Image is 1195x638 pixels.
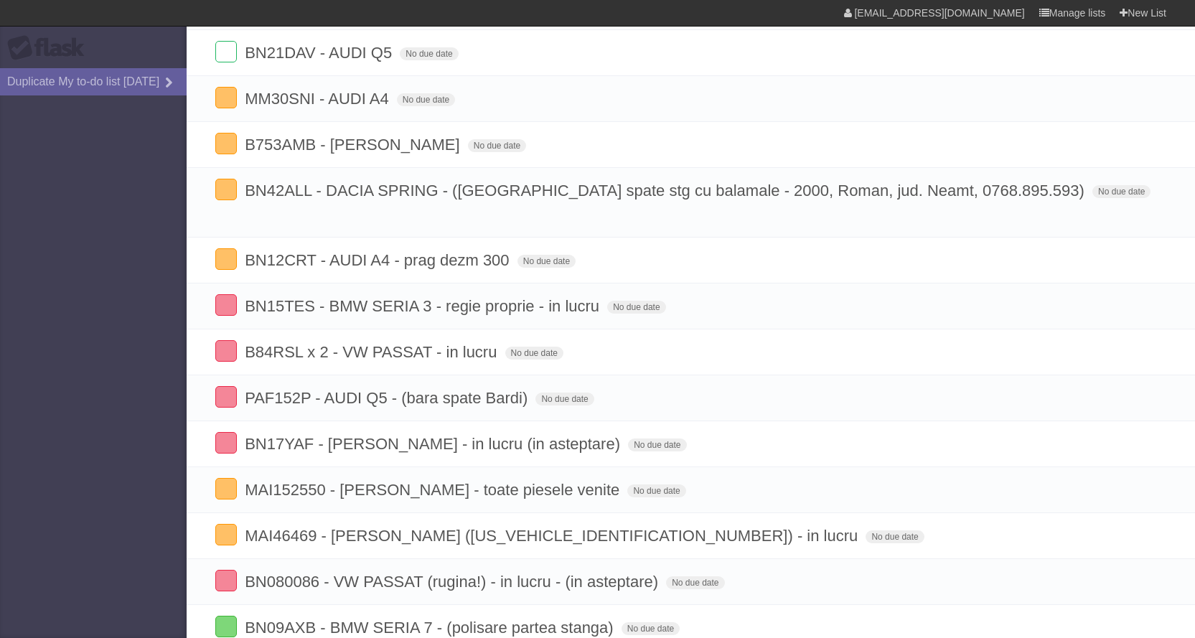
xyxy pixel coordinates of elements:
span: B84RSL x 2 - VW PASSAT - in lucru [245,343,500,361]
span: No due date [622,622,680,635]
span: No due date [607,301,665,314]
span: BN15TES - BMW SERIA 3 - regie proprie - in lucru [245,297,603,315]
span: PAF152P - AUDI Q5 - (bara spate Bardi) [245,389,531,407]
label: Done [215,616,237,637]
span: No due date [505,347,563,360]
span: B753AMB - [PERSON_NAME] [245,136,464,154]
span: No due date [866,530,924,543]
label: Done [215,294,237,316]
span: MAI152550 - [PERSON_NAME] - toate piesele venite [245,481,623,499]
div: Flask [7,35,93,61]
label: Done [215,386,237,408]
label: Done [215,133,237,154]
label: Done [215,524,237,545]
span: BN42ALL - DACIA SPRING - ([GEOGRAPHIC_DATA] spate stg cu balamale - 2000, Roman, jud. Neamt, 0768... [245,182,1088,200]
label: Done [215,87,237,108]
span: No due date [628,438,686,451]
label: Done [215,179,237,200]
label: Done [215,570,237,591]
span: MAI46469 - [PERSON_NAME] ([US_VEHICLE_IDENTIFICATION_NUMBER]) - in lucru [245,527,861,545]
label: Done [215,432,237,454]
span: No due date [1092,185,1151,198]
span: No due date [397,93,455,106]
span: No due date [517,255,576,268]
span: No due date [666,576,724,589]
span: MM30SNI - AUDI A4 [245,90,393,108]
span: BN21DAV - AUDI Q5 [245,44,395,62]
label: Done [215,340,237,362]
span: No due date [400,47,458,60]
label: Done [215,478,237,499]
span: BN17YAF - [PERSON_NAME] - in lucru (in asteptare) [245,435,624,453]
span: BN080086 - VW PASSAT (rugina!) - in lucru - (in asteptare) [245,573,662,591]
span: No due date [627,484,685,497]
span: BN09AXB - BMW SERIA 7 - (polisare partea stanga) [245,619,617,637]
span: BN12CRT - AUDI A4 - prag dezm 300 [245,251,512,269]
label: Done [215,41,237,62]
span: No due date [535,393,594,405]
span: No due date [468,139,526,152]
label: Done [215,248,237,270]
